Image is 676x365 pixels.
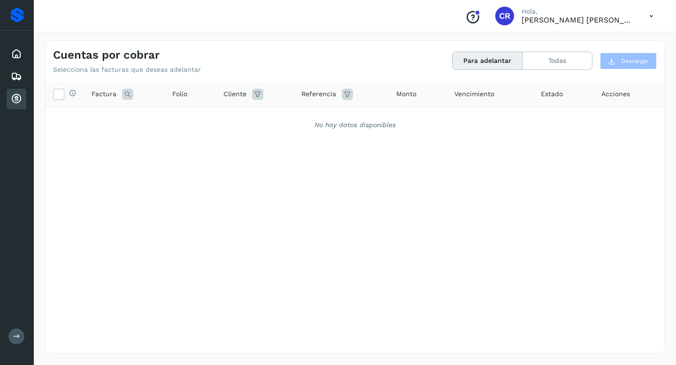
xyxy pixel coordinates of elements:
span: Estado [541,89,563,99]
div: No hay datos disponibles [58,120,652,130]
p: CARLOS RODOLFO BELLI PEDRAZA [522,15,634,24]
p: Hola, [522,8,634,15]
button: Descargar [600,53,657,69]
span: Factura [92,89,116,99]
p: Selecciona las facturas que deseas adelantar [53,66,201,74]
span: Referencia [301,89,336,99]
span: Monto [396,89,416,99]
span: Folio [172,89,187,99]
div: Inicio [7,44,26,64]
span: Acciones [601,89,630,99]
span: Vencimiento [454,89,494,99]
button: Para adelantar [453,52,522,69]
span: Descargar [621,57,649,65]
h4: Cuentas por cobrar [53,48,160,62]
button: Todas [522,52,592,69]
span: Cliente [223,89,246,99]
div: Embarques [7,66,26,87]
div: Cuentas por cobrar [7,89,26,109]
